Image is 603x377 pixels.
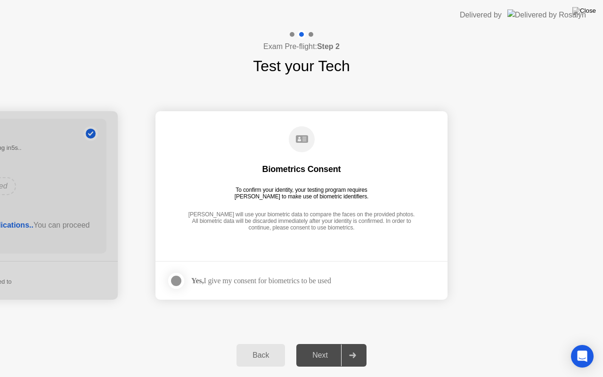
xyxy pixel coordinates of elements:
div: I give my consent for biometrics to be used [191,276,331,285]
div: To confirm your identity, your testing program requires [PERSON_NAME] to make use of biometric id... [231,187,373,200]
button: Back [236,344,285,367]
img: Delivered by Rosalyn [507,9,586,20]
button: Next [296,344,367,367]
img: Close [572,7,596,15]
strong: Yes, [191,277,204,285]
div: Biometrics Consent [262,164,341,175]
div: Delivered by [460,9,502,21]
h4: Exam Pre-flight: [263,41,340,52]
div: Open Intercom Messenger [571,345,594,368]
div: [PERSON_NAME] will use your biometric data to compare the faces on the provided photos. All biome... [186,211,417,232]
div: Back [239,351,282,360]
div: Next [299,351,341,360]
h1: Test your Tech [253,55,350,77]
b: Step 2 [317,42,340,50]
